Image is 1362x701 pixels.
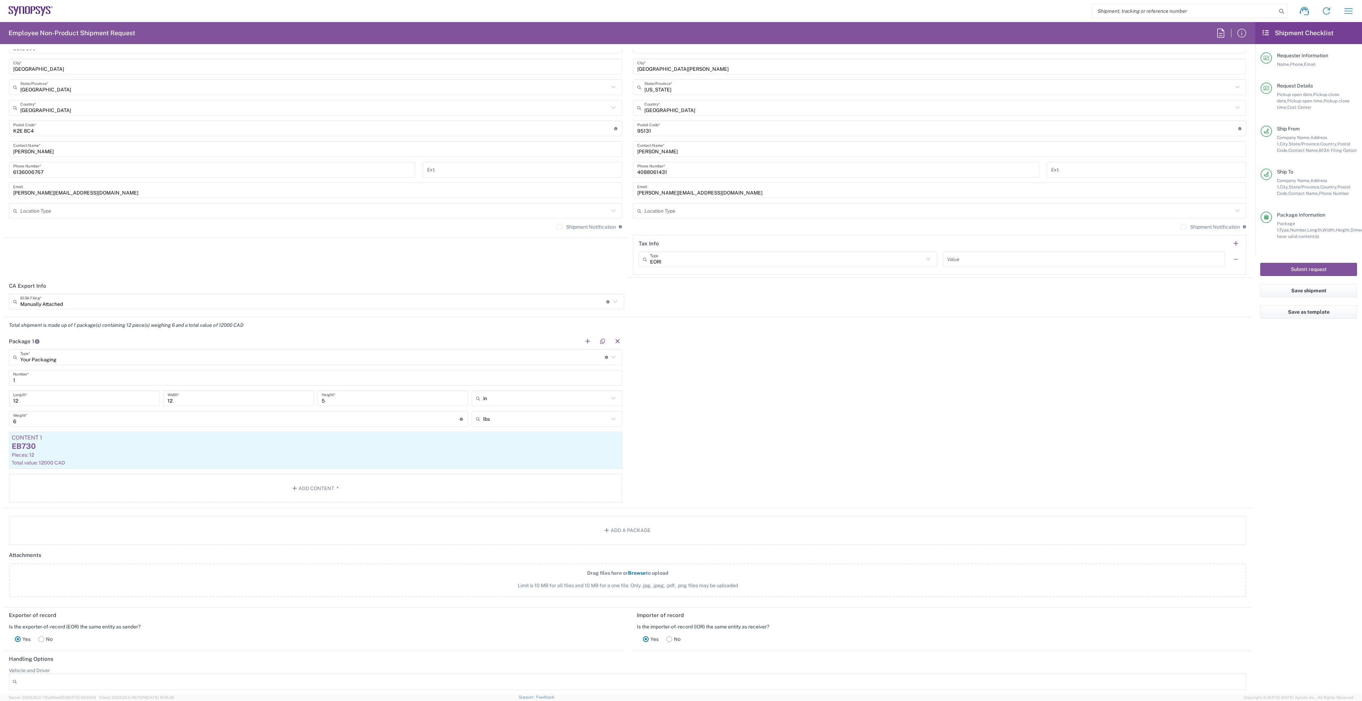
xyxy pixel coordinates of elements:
[1280,184,1289,190] span: City,
[9,516,1246,545] button: Add a Package
[1260,306,1357,319] button: Save as template
[4,322,249,328] em: Total shipment is made up of 1 package(s) containing 12 piece(s) weighing 6 and a total value of ...
[1260,284,1357,297] button: Save shipment
[1287,105,1311,110] span: Cost Center
[639,632,662,646] label: Yes
[519,695,537,699] a: Support
[1277,92,1313,97] span: Pickup open date,
[9,667,50,674] label: Vehicle and Driver
[67,695,96,700] span: [DATE] 09:51:04
[637,623,1247,630] div: Is the importer-of-record (IOR) the same entity as receiver?
[1288,191,1319,196] span: Contact Name,
[1336,227,1351,233] span: Height,
[35,632,57,646] label: No
[1277,212,1325,218] span: Package Information
[146,695,174,700] span: [DATE] 10:16:38
[1307,227,1323,233] span: Length,
[12,460,619,466] div: Total value: 12000 CAD
[1304,62,1316,67] span: Email
[587,570,628,576] span: Drag files here or
[9,612,56,619] h2: Exporter of record
[1289,184,1320,190] span: State/Province,
[11,632,35,646] label: Yes
[1320,141,1337,147] span: Country,
[1288,148,1319,153] span: Contact Name,
[1277,53,1328,58] span: Requester Information
[9,338,40,345] h2: Package 1
[1319,191,1349,196] span: Phone Number
[12,435,619,441] div: Content 1
[646,570,669,576] span: to upload
[1277,62,1290,67] span: Name,
[1277,126,1300,132] span: Ship From
[1290,227,1307,233] span: Number,
[1244,694,1353,701] span: Copyright © [DATE]-[DATE] Agistix Inc., All Rights Reserved
[9,474,622,503] button: Add Content*
[1181,224,1240,230] label: Shipment Notification
[1277,83,1313,89] span: Request Details
[1279,227,1290,233] span: Type,
[9,695,96,700] span: Server: 2025.20.0-710e05ee653
[1277,178,1310,183] span: Company Name,
[25,582,1231,589] span: Limit is 10 MB for all files and 10 MB for a one file. Only .jpg, .jpeg, .pdf, .png files may be ...
[1092,4,1277,18] input: Shipment, tracking or reference number
[1277,135,1310,140] span: Company Name,
[1319,148,1357,153] span: B13A Filing Option
[1290,62,1304,67] span: Phone,
[662,632,685,646] label: No
[1262,29,1334,37] h2: Shipment Checklist
[1320,184,1337,190] span: Country,
[12,441,619,452] div: EB730
[536,695,554,699] a: Feedback
[9,29,135,37] h2: Employee Non-Product Shipment Request
[1260,263,1357,276] button: Submit request
[1277,169,1293,175] span: Ship To
[1323,227,1336,233] span: Width,
[1280,141,1289,147] span: City,
[12,452,619,458] div: Pieces: 12
[637,612,684,619] h2: Importer of record
[9,655,53,663] h2: Handling Options
[9,623,619,630] div: Is the exporter-of-record (EOR) the same entity as sender?
[557,224,616,230] label: Shipment Notification
[1287,98,1324,103] span: Pickup open time,
[1289,141,1320,147] span: State/Province,
[1277,221,1295,233] span: Package 1:
[9,282,46,290] h2: CA Export Info
[639,240,659,247] h2: Tax Info
[9,552,41,559] h2: Attachments
[628,570,646,576] span: Browse
[99,695,174,700] span: Client: 2025.20.0-8b113f4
